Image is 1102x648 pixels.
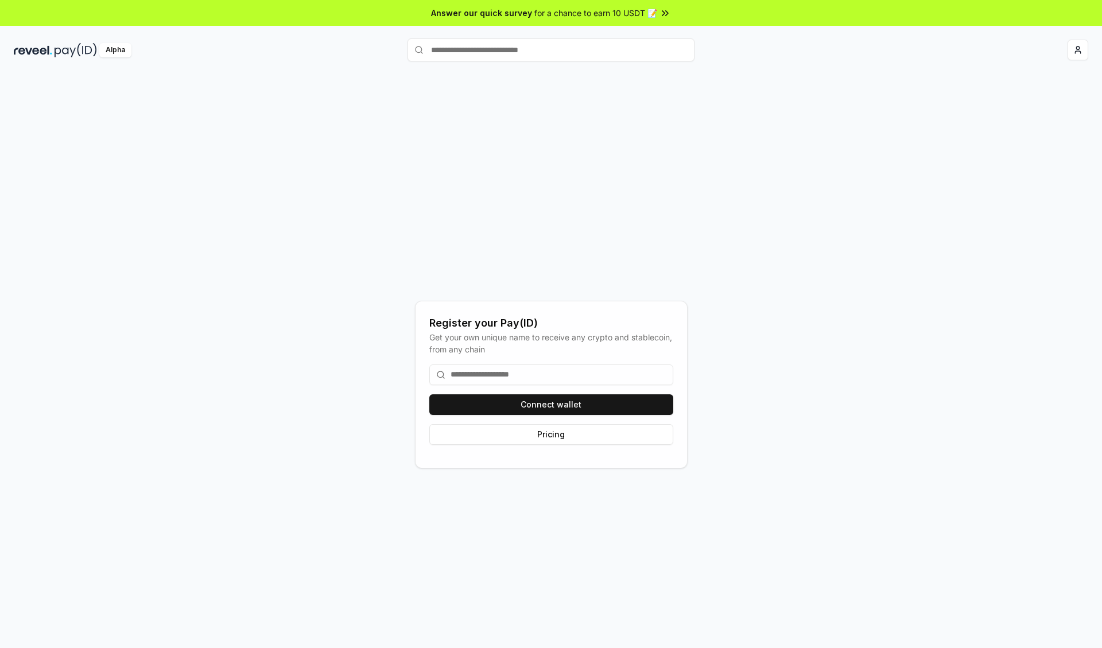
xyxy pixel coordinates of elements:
div: Get your own unique name to receive any crypto and stablecoin, from any chain [429,331,673,355]
span: for a chance to earn 10 USDT 📝 [534,7,657,19]
button: Connect wallet [429,394,673,415]
img: pay_id [55,43,97,57]
img: reveel_dark [14,43,52,57]
span: Answer our quick survey [431,7,532,19]
button: Pricing [429,424,673,445]
div: Alpha [99,43,131,57]
div: Register your Pay(ID) [429,315,673,331]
